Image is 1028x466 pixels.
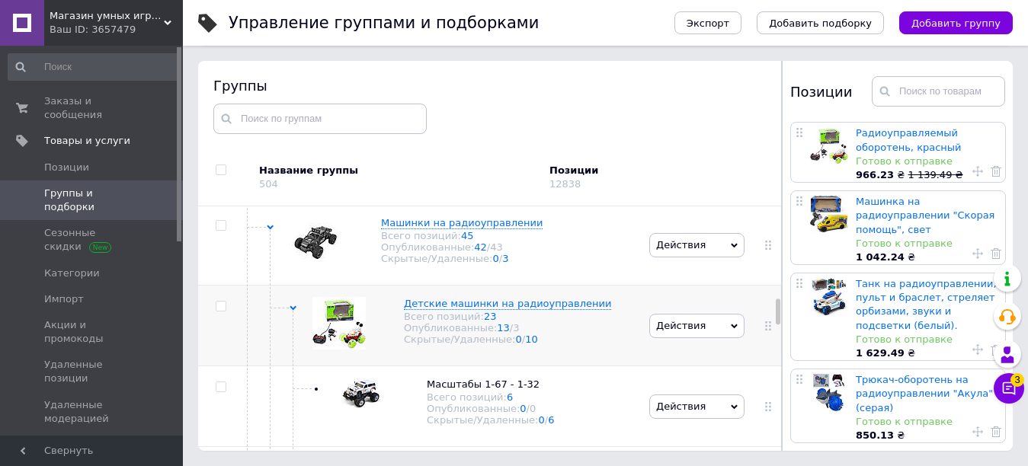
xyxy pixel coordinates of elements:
[8,53,180,81] input: Поиск
[856,251,905,263] b: 1 042.24
[856,169,908,180] span: ₴
[856,278,997,331] a: Танк на радиоуправлении, пульт и браслет, стреляет орбизами, звуки и подсветки (белый).
[229,14,539,32] h1: Управление группами и подборками
[44,267,100,280] span: Категории
[991,425,1001,439] a: Удалить товар
[656,239,706,251] span: Действия
[490,241,503,253] div: 43
[516,334,522,345] a: 0
[911,18,1001,29] span: Добавить группу
[539,414,545,426] a: 0
[259,164,538,177] div: Название группы
[381,230,543,241] div: Всего позиций:
[856,429,998,442] div: ₴
[381,253,543,264] div: Скрытые/Удаленные:
[856,333,998,346] div: Готово к отправке
[513,322,519,334] div: 3
[994,373,1024,404] button: Чат с покупателем3
[856,347,905,359] b: 1 629.49
[290,216,343,270] img: Машинки на радиоуправлении
[899,11,1013,34] button: Добавить группу
[856,196,994,235] a: Машинка на радиоуправлении "Скорая помощь", свет
[991,164,1001,178] a: Удалить товар
[493,253,499,264] a: 0
[856,429,894,441] b: 850.13
[656,320,706,331] span: Действия
[44,161,89,174] span: Позиции
[790,76,872,107] div: Позиции
[856,346,998,360] div: ₴
[991,247,1001,260] a: Удалить товар
[381,217,543,228] span: Машинки на радиоуправлении
[548,414,554,426] a: 6
[507,391,513,403] a: 6
[44,398,141,426] span: Удаленные модерацией
[44,94,141,122] span: Заказы и сообщения
[674,11,741,34] button: Экспорт
[213,76,767,95] div: Группы
[908,169,963,180] span: 1 139.49 ₴
[44,358,141,385] span: Удаленные позиции
[487,241,503,253] span: /
[44,134,130,148] span: Товары и услуги
[502,253,508,264] a: 3
[856,374,993,413] a: Трюкач-оборотень на радиоуправлении "Акула" (серая)
[44,318,141,346] span: Акции и промокоды
[427,414,554,426] div: Скрытые/Удаленные:
[312,297,366,349] img: Детские машинки на радиоуправлении
[427,378,540,390] span: Масштабы 1-67 - 1-32
[461,230,474,241] a: 45
[520,403,526,414] a: 0
[549,164,679,177] div: Позиции
[856,155,998,168] div: Готово к отправке
[656,401,706,412] span: Действия
[474,241,487,253] a: 42
[404,311,611,322] div: Всего позиций:
[404,334,611,345] div: Скрытые/Удаленные:
[1010,371,1024,385] span: 3
[510,322,520,334] span: /
[522,334,538,345] span: /
[427,403,554,414] div: Опубликованные:
[769,18,872,29] span: Добавить подборку
[259,178,278,190] div: 504
[530,403,536,414] div: 0
[499,253,509,264] span: /
[525,334,538,345] a: 10
[991,343,1001,356] a: Удалить товар
[44,187,141,214] span: Группы и подборки
[404,298,611,309] span: Детские машинки на радиоуправлении
[381,241,543,253] div: Опубликованные:
[44,292,84,306] span: Импорт
[335,378,389,410] img: Масштабы 1-67 - 1-32
[527,403,536,414] span: /
[50,9,164,23] span: Магазин умных игрушек БАТЛЕР
[856,237,998,251] div: Готово к отправке
[856,415,998,429] div: Готово к отправке
[484,311,497,322] a: 23
[497,322,510,334] a: 13
[44,226,141,254] span: Сезонные скидки
[549,178,581,190] div: 12838
[856,169,894,180] b: 966.23
[757,11,884,34] button: Добавить подборку
[213,104,427,134] input: Поиск по группам
[545,414,555,426] span: /
[856,127,962,152] a: Радиоуправляемый оборотень, красный
[856,251,998,264] div: ₴
[427,391,554,403] div: Всего позиций:
[404,322,611,334] div: Опубликованные:
[50,23,183,37] div: Ваш ID: 3657479
[687,18,729,29] span: Экспорт
[872,76,1005,107] input: Поиск по товарам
